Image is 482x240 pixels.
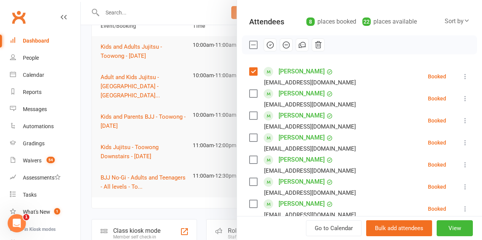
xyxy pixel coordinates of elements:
[23,192,37,198] div: Tasks
[279,176,325,188] a: [PERSON_NAME]
[46,157,55,163] span: 54
[279,154,325,166] a: [PERSON_NAME]
[10,32,80,49] a: Dashboard
[23,55,39,61] div: People
[23,72,44,78] div: Calendar
[279,87,325,100] a: [PERSON_NAME]
[54,208,60,215] span: 1
[366,220,432,236] button: Bulk add attendees
[306,220,362,236] a: Go to Calendar
[279,198,325,210] a: [PERSON_NAME]
[23,157,42,164] div: Waivers
[23,38,49,44] div: Dashboard
[10,203,80,221] a: What's New1
[23,140,45,146] div: Gradings
[264,122,356,132] div: [EMAIL_ADDRESS][DOMAIN_NAME]
[23,175,61,181] div: Assessments
[306,16,356,27] div: places booked
[445,16,470,26] div: Sort by
[437,220,473,236] button: View
[10,152,80,169] a: Waivers 54
[279,110,325,122] a: [PERSON_NAME]
[306,17,315,26] div: 8
[23,123,54,129] div: Automations
[428,74,446,79] div: Booked
[23,209,50,215] div: What's New
[264,100,356,110] div: [EMAIL_ADDRESS][DOMAIN_NAME]
[264,210,356,220] div: [EMAIL_ADDRESS][DOMAIN_NAME]
[428,118,446,123] div: Booked
[264,166,356,176] div: [EMAIL_ADDRESS][DOMAIN_NAME]
[428,96,446,101] div: Booked
[10,169,80,186] a: Assessments
[23,106,47,112] div: Messages
[428,206,446,211] div: Booked
[362,17,371,26] div: 22
[10,67,80,84] a: Calendar
[428,184,446,189] div: Booked
[10,186,80,203] a: Tasks
[264,78,356,87] div: [EMAIL_ADDRESS][DOMAIN_NAME]
[10,49,80,67] a: People
[428,140,446,145] div: Booked
[264,188,356,198] div: [EMAIL_ADDRESS][DOMAIN_NAME]
[264,144,356,154] div: [EMAIL_ADDRESS][DOMAIN_NAME]
[279,65,325,78] a: [PERSON_NAME]
[9,8,28,27] a: Clubworx
[23,214,29,220] span: 1
[279,132,325,144] a: [PERSON_NAME]
[8,214,26,232] iframe: Intercom live chat
[362,16,417,27] div: places available
[23,89,42,95] div: Reports
[10,118,80,135] a: Automations
[10,101,80,118] a: Messages
[10,84,80,101] a: Reports
[249,16,284,27] div: Attendees
[10,135,80,152] a: Gradings
[428,162,446,167] div: Booked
